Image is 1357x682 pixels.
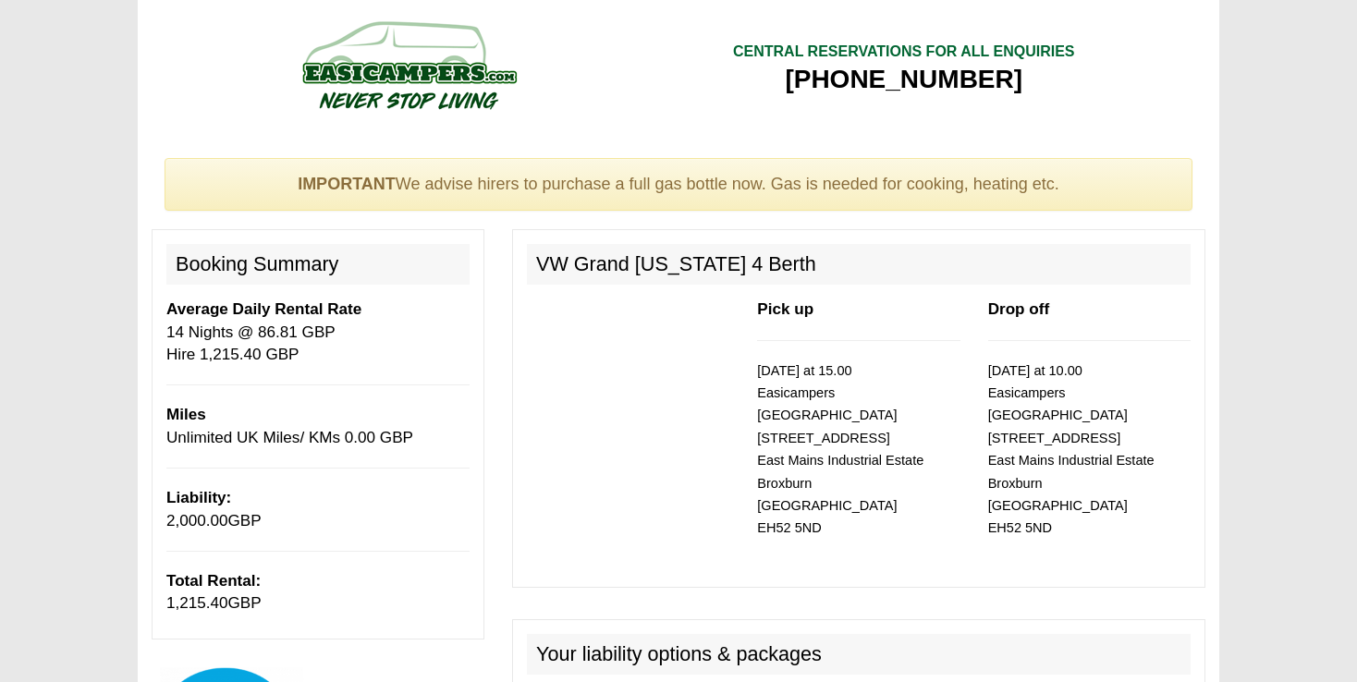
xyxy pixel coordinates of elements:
div: [PHONE_NUMBER] [733,63,1075,96]
b: Liability: [166,489,231,506]
small: [DATE] at 10.00 Easicampers [GEOGRAPHIC_DATA] [STREET_ADDRESS] East Mains Industrial Estate Broxb... [988,363,1155,536]
h2: Booking Summary [166,244,470,285]
p: GBP [166,570,470,615]
p: GBP [166,487,470,532]
small: [DATE] at 15.00 Easicampers [GEOGRAPHIC_DATA] [STREET_ADDRESS] East Mains Industrial Estate Broxb... [757,363,923,536]
b: Total Rental: [166,572,261,590]
b: Pick up [757,300,813,318]
img: campers-checkout-logo.png [233,14,584,116]
b: Miles [166,406,206,423]
b: Drop off [988,300,1049,318]
b: Average Daily Rental Rate [166,300,361,318]
h2: Your liability options & packages [527,634,1191,675]
span: 1,215.40 [166,594,228,612]
div: We advise hirers to purchase a full gas bottle now. Gas is needed for cooking, heating etc. [165,158,1192,212]
span: 2,000.00 [166,512,228,530]
h2: VW Grand [US_STATE] 4 Berth [527,244,1191,285]
strong: IMPORTANT [298,175,396,193]
p: Unlimited UK Miles/ KMs 0.00 GBP [166,404,470,449]
div: CENTRAL RESERVATIONS FOR ALL ENQUIRIES [733,42,1075,63]
p: 14 Nights @ 86.81 GBP Hire 1,215.40 GBP [166,298,470,366]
